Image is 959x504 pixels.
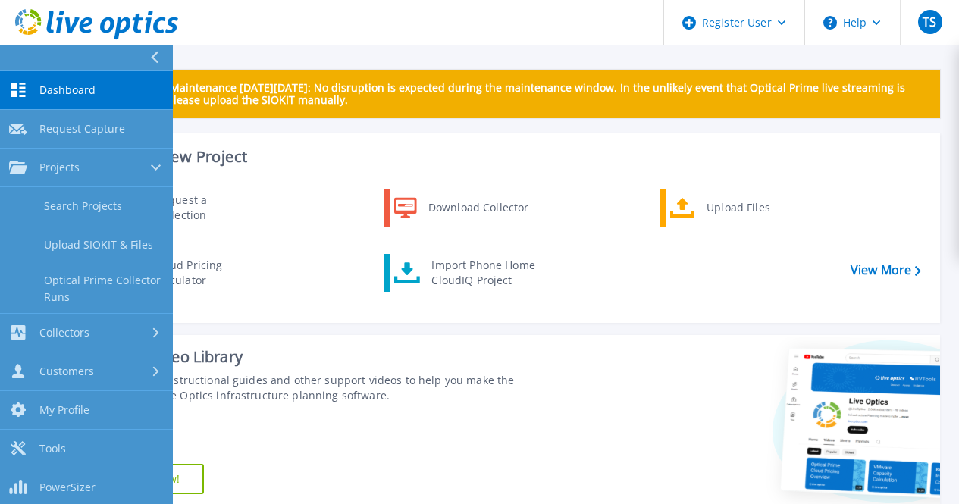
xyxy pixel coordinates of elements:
div: Download Collector [421,193,535,223]
div: Import Phone Home CloudIQ Project [424,258,542,288]
span: My Profile [39,403,89,417]
a: Request a Collection [107,189,262,227]
span: Collectors [39,326,89,340]
h3: Start a New Project [108,149,920,165]
span: Dashboard [39,83,96,97]
span: Request Capture [39,122,125,136]
span: Tools [39,442,66,455]
span: Projects [39,161,80,174]
div: Cloud Pricing Calculator [146,258,259,288]
a: Cloud Pricing Calculator [107,254,262,292]
a: View More [851,263,921,277]
a: Download Collector [384,189,539,227]
div: Find tutorials, instructional guides and other support videos to help you make the most of your L... [89,373,539,403]
div: Request a Collection [148,193,259,223]
span: Customers [39,365,94,378]
a: Upload Files [660,189,815,227]
p: Scheduled Maintenance [DATE][DATE]: No disruption is expected during the maintenance window. In t... [113,82,928,106]
div: Support Video Library [89,347,539,367]
span: PowerSizer [39,481,96,494]
div: Upload Files [699,193,811,223]
span: TS [923,16,936,28]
